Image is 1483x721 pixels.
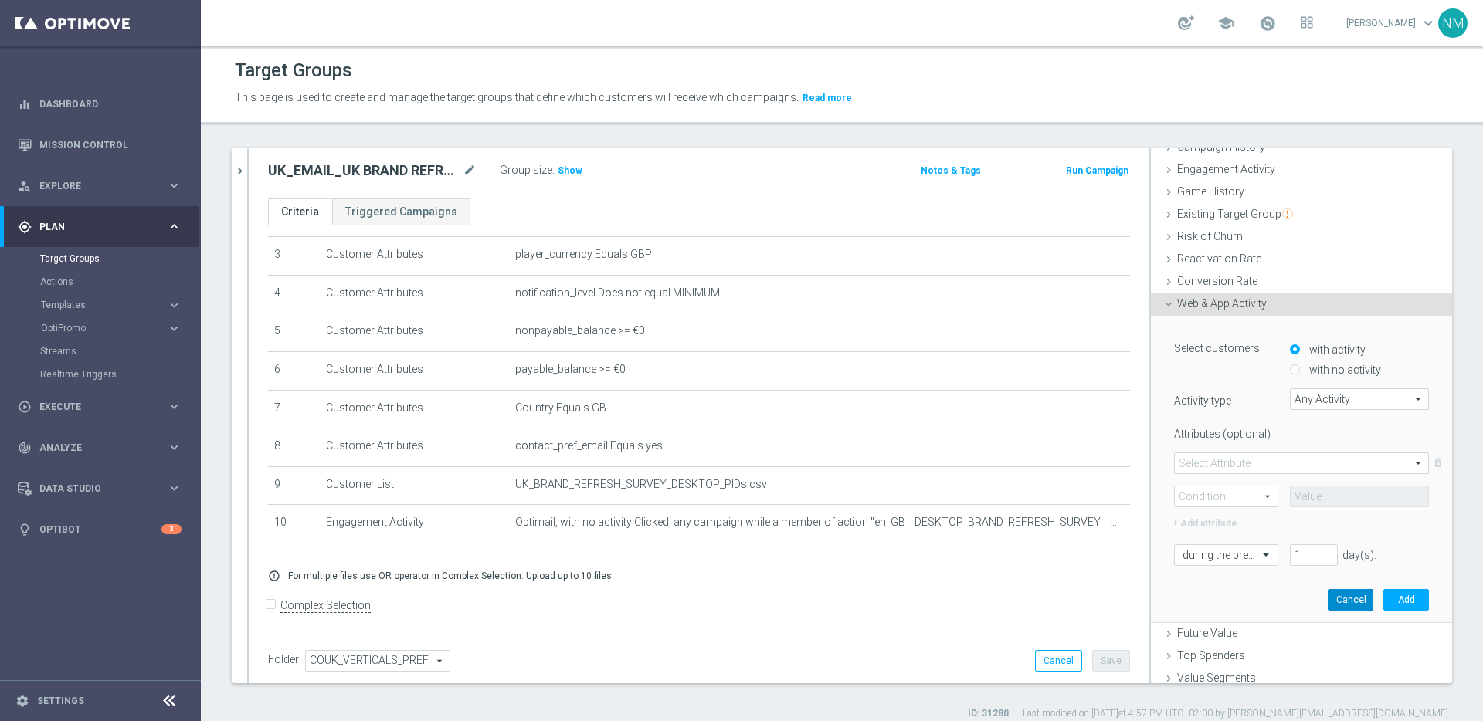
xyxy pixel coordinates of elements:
[1177,672,1256,684] span: Value Segments
[17,523,182,536] button: lightbulb Optibot 3
[1177,297,1267,310] span: Web & App Activity
[167,219,182,234] i: keyboard_arrow_right
[232,164,247,178] i: chevron_right
[1177,649,1245,662] span: Top Spenders
[18,441,32,455] i: track_changes
[1162,388,1278,408] label: Activity type
[41,300,167,310] div: Templates
[268,505,320,543] td: 10
[1345,12,1438,35] a: [PERSON_NAME]keyboard_arrow_down
[40,252,161,265] a: Target Groups
[268,466,320,505] td: 9
[18,400,32,414] i: play_circle_outline
[1174,544,1278,566] ng-select: during the previous
[1342,548,1376,562] div: day(s).
[968,707,1009,720] label: ID: 31280
[40,363,199,386] div: Realtime Triggers
[515,401,606,415] span: Country Equals GB
[40,345,161,357] a: Streams
[801,90,853,107] button: Read more
[17,401,182,413] button: play_circle_outline Execute keyboard_arrow_right
[40,316,199,340] div: OptiPromo
[320,428,510,467] td: Customer Attributes
[37,696,84,706] a: Settings
[1162,421,1278,441] label: Attributes (optional)
[18,441,167,455] div: Analyze
[1177,185,1244,198] span: Game History
[18,97,32,111] i: equalizer
[18,179,167,193] div: Explore
[1177,163,1275,175] span: Engagement Activity
[39,443,167,452] span: Analyze
[18,509,182,550] div: Optibot
[232,148,247,194] button: chevron_right
[167,399,182,414] i: keyboard_arrow_right
[41,323,151,333] span: OptiPromo
[15,694,29,708] i: settings
[39,222,167,232] span: Plan
[18,124,182,165] div: Mission Control
[268,161,460,180] h2: UK_EMAIL_UK BRAND REFRESH SURVEY_Desktop Users_Reminder
[18,179,32,193] i: person_search
[39,402,167,411] span: Execute
[1162,336,1278,355] label: Select customers
[1023,707,1448,720] label: Last modified on [DATE] at 4:57 PM UTC+02:00 by [PERSON_NAME][EMAIL_ADDRESS][DOMAIN_NAME]
[515,478,767,491] span: UK_BRAND_REFRESH_SURVEY_DESKTOP_PIDs.csv
[41,323,167,333] div: OptiPromo
[1420,15,1437,32] span: keyboard_arrow_down
[18,400,167,414] div: Execute
[268,198,332,225] a: Criteria
[17,442,182,454] button: track_changes Analyze keyboard_arrow_right
[167,298,182,313] i: keyboard_arrow_right
[320,275,510,313] td: Customer Attributes
[1177,208,1293,220] span: Existing Target Group
[18,220,167,234] div: Plan
[280,598,371,613] label: Complex Selection
[320,351,510,390] td: Customer Attributes
[40,247,199,270] div: Target Groups
[39,124,182,165] a: Mission Control
[40,270,199,293] div: Actions
[40,340,199,363] div: Streams
[268,390,320,428] td: 7
[41,300,151,310] span: Templates
[40,299,182,311] button: Templates keyboard_arrow_right
[167,440,182,455] i: keyboard_arrow_right
[167,178,182,193] i: keyboard_arrow_right
[320,466,510,505] td: Customer List
[1035,650,1082,672] button: Cancel
[1305,343,1366,357] label: with activity
[332,198,470,225] a: Triggered Campaigns
[167,321,182,336] i: keyboard_arrow_right
[1328,589,1373,611] button: Cancel
[919,162,982,179] button: Notes & Tags
[1217,15,1234,32] span: school
[1177,627,1237,639] span: Future Value
[268,653,299,666] label: Folder
[1305,363,1381,377] label: with no activity
[1092,650,1130,672] button: Save
[515,439,663,452] span: contact_pref_email Equals yes
[17,98,182,110] button: equalizer Dashboard
[17,139,182,151] button: Mission Control
[167,481,182,496] i: keyboard_arrow_right
[40,293,199,316] div: Templates
[268,313,320,352] td: 5
[17,482,182,495] button: Data Studio keyboard_arrow_right
[18,83,182,124] div: Dashboard
[235,91,799,103] span: This page is used to create and manage the target groups that define which customers will receive...
[268,275,320,313] td: 4
[320,390,510,428] td: Customer Attributes
[320,237,510,276] td: Customer Attributes
[288,570,612,582] p: For multiple files use OR operator in Complex Selection. Upload up to 10 files
[40,276,161,288] a: Actions
[268,351,320,390] td: 6
[17,221,182,233] button: gps_fixed Plan keyboard_arrow_right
